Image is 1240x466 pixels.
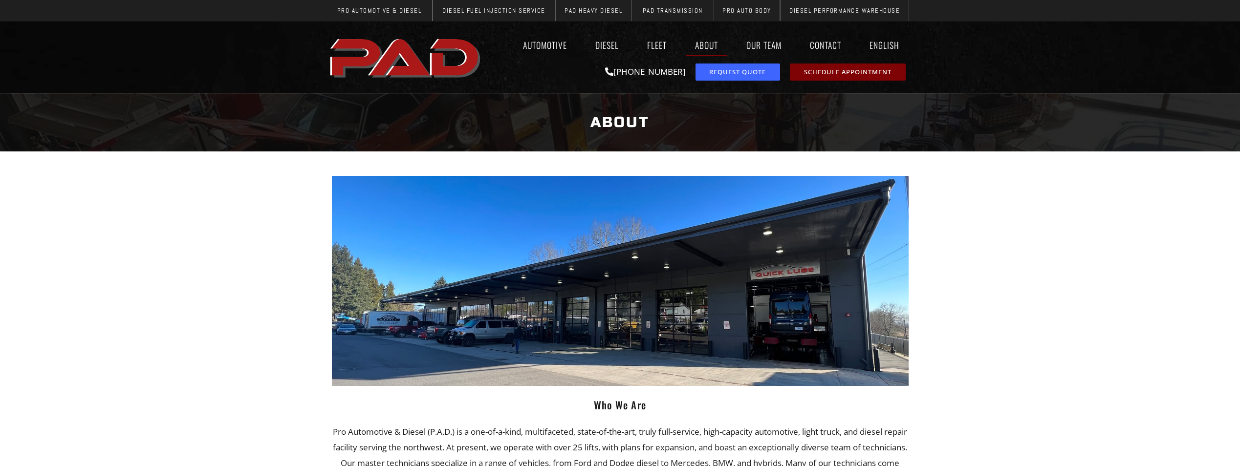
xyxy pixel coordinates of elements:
[565,7,622,14] span: PAD Heavy Diesel
[337,7,422,14] span: Pro Automotive & Diesel
[709,69,766,75] span: Request Quote
[586,34,628,56] a: Diesel
[605,66,686,77] a: [PHONE_NUMBER]
[332,104,909,141] h1: About
[514,34,576,56] a: Automotive
[722,7,771,14] span: Pro Auto Body
[790,64,906,81] a: schedule repair or service appointment
[686,34,727,56] a: About
[332,176,909,386] img: A large automotive service center with multiple garage bays, parked vehicles, and a truck positio...
[327,31,485,84] img: The image shows the word "PAD" in bold, red, uppercase letters with a slight shadow effect.
[638,34,676,56] a: Fleet
[737,34,791,56] a: Our Team
[860,34,914,56] a: English
[643,7,703,14] span: PAD Transmission
[804,69,892,75] span: Schedule Appointment
[485,34,914,56] nav: Menu
[801,34,850,56] a: Contact
[442,7,545,14] span: Diesel Fuel Injection Service
[696,64,780,81] a: request a service or repair quote
[327,31,485,84] a: pro automotive and diesel home page
[789,7,900,14] span: Diesel Performance Warehouse
[332,396,909,414] h2: Who We Are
